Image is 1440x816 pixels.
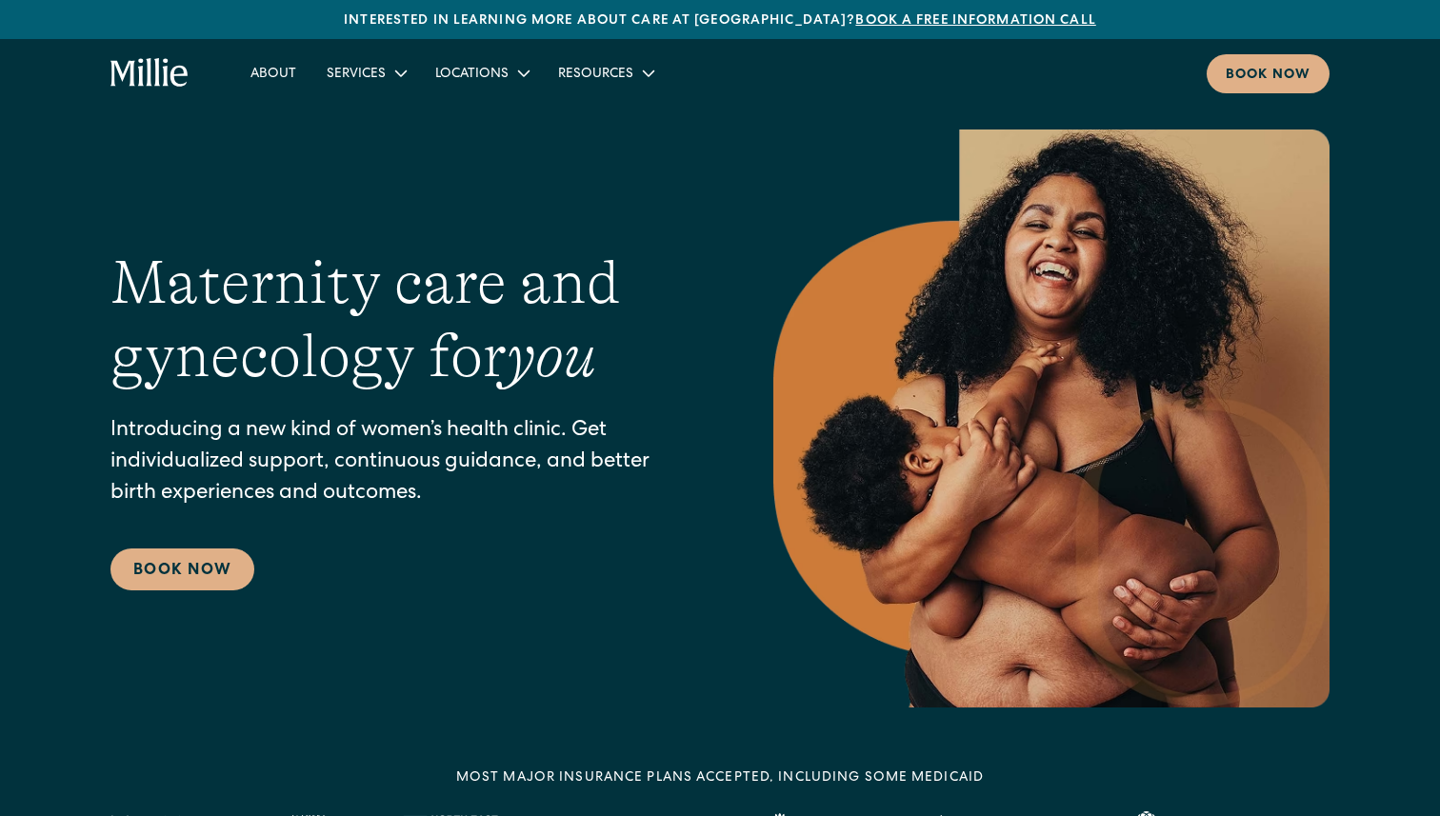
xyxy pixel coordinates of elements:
div: MOST MAJOR INSURANCE PLANS ACCEPTED, INCLUDING some MEDICAID [456,768,984,788]
a: About [235,57,311,89]
div: Services [311,57,420,89]
div: Resources [543,57,668,89]
a: Book a free information call [855,14,1095,28]
a: home [110,58,190,89]
h1: Maternity care and gynecology for [110,247,697,393]
p: Introducing a new kind of women’s health clinic. Get individualized support, continuous guidance,... [110,416,697,510]
div: Locations [420,57,543,89]
img: Smiling mother with her baby in arms, celebrating body positivity and the nurturing bond of postp... [773,129,1330,707]
div: Services [327,65,386,85]
div: Book now [1226,66,1310,86]
div: Locations [435,65,509,85]
a: Book Now [110,548,254,590]
div: Resources [558,65,633,85]
a: Book now [1207,54,1330,93]
em: you [507,322,596,390]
